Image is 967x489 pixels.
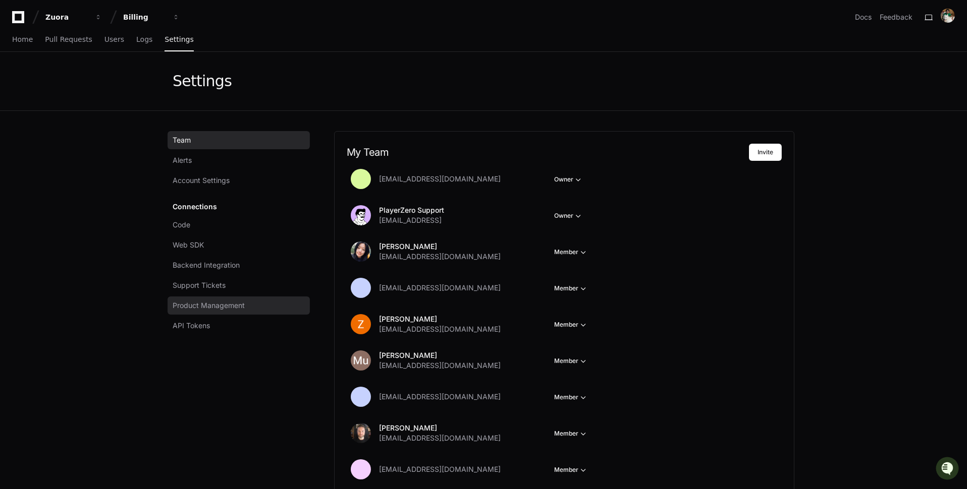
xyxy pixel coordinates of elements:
[84,135,87,143] span: •
[10,40,184,56] div: Welcome
[10,10,30,30] img: PlayerZero
[351,350,371,371] img: ACg8ocIHShHAIK4KchFjGcj5PlUVTc2s9ha0YNMOeiLd2ALwn5rokA=s96-c
[351,205,371,225] img: avatar
[173,280,226,290] span: Support Tickets
[379,174,501,184] span: [EMAIL_ADDRESS][DOMAIN_NAME]
[165,28,193,51] a: Settings
[855,12,872,22] a: Docs
[379,252,501,262] span: [EMAIL_ADDRESS][DOMAIN_NAME]
[554,283,588,293] button: Member
[89,135,110,143] span: [DATE]
[168,171,310,190] a: Account Settings
[173,300,245,311] span: Product Management
[156,107,184,119] button: See all
[45,28,92,51] a: Pull Requests
[10,75,28,93] img: 1756235613930-3d25f9e4-fa56-45dd-b3ad-e072dfbd1548
[173,240,204,250] span: Web SDK
[173,175,230,186] span: Account Settings
[136,36,152,42] span: Logs
[379,314,501,324] p: [PERSON_NAME]
[554,356,588,366] button: Member
[379,350,501,360] p: [PERSON_NAME]
[31,135,82,143] span: [PERSON_NAME]
[351,241,371,262] img: ACg8ocLHYU8Q_QVc2aH0uWWb68hicQ26ALs8diVHP6v8XvCwTS-KVGiV=s96-c
[554,247,588,257] button: Member
[34,85,146,93] div: We're offline, but we'll be back soon!
[173,321,210,331] span: API Tokens
[45,12,89,22] div: Zuora
[168,131,310,149] a: Team
[554,174,583,185] button: Owner
[554,320,588,330] button: Member
[379,283,501,293] span: [EMAIL_ADDRESS][DOMAIN_NAME]
[119,8,184,26] button: Billing
[168,151,310,169] a: Alerts
[41,8,106,26] button: Zuora
[172,78,184,90] button: Start new chat
[12,36,33,42] span: Home
[351,423,371,443] img: ACg8ocLVJ-YlFIP3qkaDdNT77j3GnVSV4fonnAvQrlEC4zrd3OntM1kg=s96-c
[554,392,588,402] button: Member
[10,125,26,141] img: Sidi Zhu
[104,28,124,51] a: Users
[379,392,501,402] span: [EMAIL_ADDRESS][DOMAIN_NAME]
[168,236,310,254] a: Web SDK
[168,256,310,274] a: Backend Integration
[347,146,749,158] h2: My Team
[554,429,588,439] button: Member
[173,155,192,165] span: Alerts
[379,423,501,433] p: [PERSON_NAME]
[168,317,310,335] a: API Tokens
[554,211,583,221] button: Owner
[136,28,152,51] a: Logs
[173,135,191,145] span: Team
[104,36,124,42] span: Users
[168,296,310,315] a: Product Management
[168,276,310,294] a: Support Tickets
[379,215,442,225] span: [EMAIL_ADDRESS]
[173,260,240,270] span: Backend Integration
[935,456,962,483] iframe: Open customer support
[880,12,912,22] button: Feedback
[12,28,33,51] a: Home
[379,360,501,371] span: [EMAIL_ADDRESS][DOMAIN_NAME]
[351,314,371,334] img: ACg8ocLA55ukTjT6Y4QERDYsSmPVW-tLPKI6gdXIPfrlojDoEsnjqQ=s96-c
[45,36,92,42] span: Pull Requests
[379,241,501,252] p: [PERSON_NAME]
[10,109,68,117] div: Past conversations
[165,36,193,42] span: Settings
[554,465,588,475] button: Member
[173,220,190,230] span: Code
[34,75,166,85] div: Start new chat
[168,216,310,234] a: Code
[173,72,232,90] div: Settings
[123,12,167,22] div: Billing
[100,157,122,165] span: Pylon
[941,9,955,23] img: ACg8ocLG_LSDOp7uAivCyQqIxj1Ef0G8caL3PxUxK52DC0_DO42UYdCW=s96-c
[379,433,501,443] span: [EMAIL_ADDRESS][DOMAIN_NAME]
[379,464,501,474] span: [EMAIL_ADDRESS][DOMAIN_NAME]
[379,205,444,215] p: PlayerZero Support
[71,157,122,165] a: Powered byPylon
[379,324,501,334] span: [EMAIL_ADDRESS][DOMAIN_NAME]
[749,144,782,161] button: Invite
